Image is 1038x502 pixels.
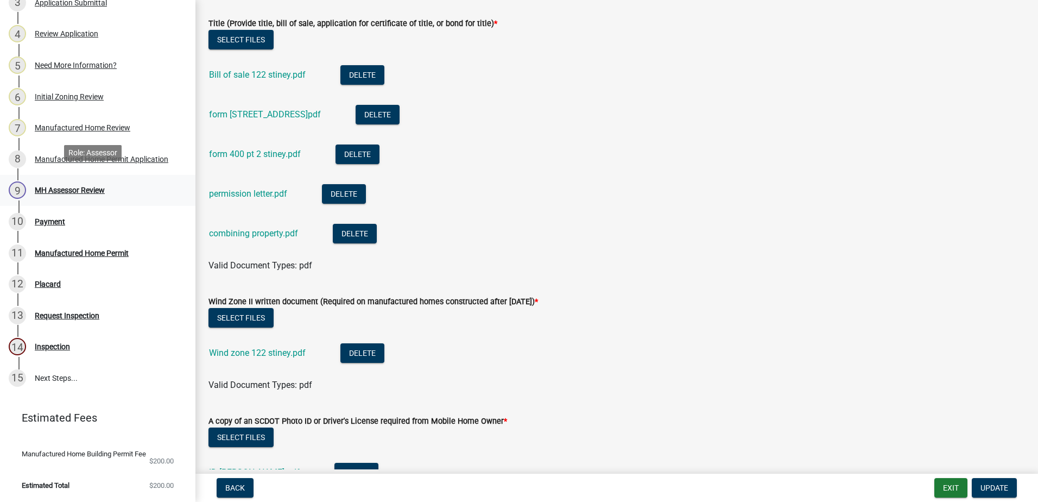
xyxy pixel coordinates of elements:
[9,88,26,105] div: 6
[217,478,254,498] button: Back
[356,105,400,124] button: Delete
[340,343,384,363] button: Delete
[209,70,306,80] a: Bill of sale 122 stiney.pdf
[209,467,300,478] a: ID [PERSON_NAME].pdf
[9,369,26,387] div: 15
[35,312,99,319] div: Request Inspection
[209,189,287,199] a: permission letter.pdf
[334,463,378,482] button: Delete
[35,155,168,163] div: Manufactured Home Permit Application
[334,468,378,478] wm-modal-confirm: Delete Document
[35,186,105,194] div: MH Assessor Review
[356,110,400,120] wm-modal-confirm: Delete Document
[35,124,130,131] div: Manufactured Home Review
[208,20,497,28] label: Title (Provide title, bill of sale, application for certificate of title, or bond for title)
[9,119,26,136] div: 7
[35,30,98,37] div: Review Application
[35,343,70,350] div: Inspection
[208,308,274,328] button: Select files
[9,275,26,293] div: 12
[9,407,178,429] a: Estimated Fees
[336,149,379,160] wm-modal-confirm: Delete Document
[340,348,384,359] wm-modal-confirm: Delete Document
[9,213,26,230] div: 10
[934,478,967,498] button: Exit
[209,228,298,239] a: combining property.pdf
[208,418,507,425] label: A copy of an SCDOT Photo ID or Driver's License required from Mobile Home Owner
[225,484,245,492] span: Back
[980,484,1008,492] span: Update
[35,61,117,69] div: Need More Information?
[208,30,274,49] button: Select files
[208,380,312,390] span: Valid Document Types: pdf
[340,65,384,85] button: Delete
[208,428,274,447] button: Select files
[9,338,26,355] div: 14
[9,244,26,262] div: 11
[22,482,69,489] span: Estimated Total
[336,145,379,164] button: Delete
[35,280,61,288] div: Placard
[209,149,301,159] a: form 400 pt 2 stiney.pdf
[972,478,1017,498] button: Update
[35,218,65,225] div: Payment
[9,150,26,168] div: 8
[35,93,104,101] div: Initial Zoning Review
[35,249,129,257] div: Manufactured Home Permit
[149,457,174,465] span: $200.00
[64,145,122,161] div: Role: Assessor
[9,57,26,74] div: 5
[9,25,26,42] div: 4
[209,109,321,120] a: form [STREET_ADDRESS]pdf
[208,298,538,306] label: Wind Zone II written document (Required on manufactured homes constructed after [DATE])
[9,307,26,324] div: 13
[340,70,384,80] wm-modal-confirm: Delete Document
[22,450,146,457] span: Manufactured Home Building Permit Fee
[333,229,377,239] wm-modal-confirm: Delete Document
[9,181,26,199] div: 9
[322,184,366,204] button: Delete
[149,482,174,489] span: $200.00
[333,224,377,243] button: Delete
[209,348,306,358] a: Wind zone 122 stiney.pdf
[322,189,366,199] wm-modal-confirm: Delete Document
[208,260,312,271] span: Valid Document Types: pdf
